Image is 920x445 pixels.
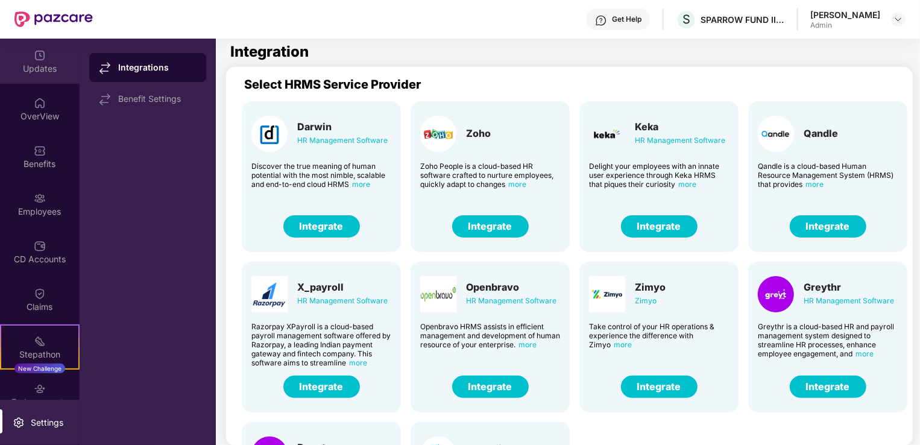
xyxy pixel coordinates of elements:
img: Card Logo [589,116,625,152]
div: HR Management Software [297,134,388,147]
img: svg+xml;base64,PHN2ZyB4bWxucz0iaHR0cDovL3d3dy53My5vcmcvMjAwMC9zdmciIHdpZHRoPSIxNy44MzIiIGhlaWdodD... [99,93,111,106]
img: svg+xml;base64,PHN2ZyBpZD0iRW1wbG95ZWVzIiB4bWxucz0iaHR0cDovL3d3dy53My5vcmcvMjAwMC9zdmciIHdpZHRoPS... [34,192,46,204]
div: Zimyo [635,281,666,293]
div: Openbravo HRMS assists in efficient management and development of human resource of your enterprise. [420,322,560,349]
div: New Challenge [14,364,65,373]
button: Integrate [452,376,529,398]
div: [PERSON_NAME] [810,9,880,21]
img: Card Logo [251,276,288,312]
div: Openbravo [466,281,556,293]
span: more [614,340,632,349]
img: svg+xml;base64,PHN2ZyBpZD0iRW5kb3JzZW1lbnRzIiB4bWxucz0iaHR0cDovL3d3dy53My5vcmcvMjAwMC9zdmciIHdpZH... [34,383,46,395]
button: Integrate [790,376,866,398]
span: more [855,349,874,358]
div: Get Help [612,14,641,24]
img: svg+xml;base64,PHN2ZyBpZD0iRHJvcGRvd24tMzJ4MzIiIHhtbG5zPSJodHRwOi8vd3d3LnczLm9yZy8yMDAwL3N2ZyIgd2... [893,14,903,24]
div: Keka [635,121,725,133]
span: more [678,180,696,189]
div: Settings [27,417,67,429]
span: S [682,12,690,27]
div: Darwin [297,121,388,133]
div: Zoho People is a cloud-based HR software crafted to nurture employees, quickly adapt to changes [420,162,560,189]
div: Integrations [118,62,197,74]
img: Card Logo [420,116,456,152]
img: svg+xml;base64,PHN2ZyBpZD0iSGVscC0zMngzMiIgeG1sbnM9Imh0dHA6Ly93d3cudzMub3JnLzIwMDAvc3ZnIiB3aWR0aD... [595,14,607,27]
img: svg+xml;base64,PHN2ZyBpZD0iSG9tZSIgeG1sbnM9Imh0dHA6Ly93d3cudzMub3JnLzIwMDAvc3ZnIiB3aWR0aD0iMjAiIG... [34,97,46,109]
img: svg+xml;base64,PHN2ZyBpZD0iU2V0dGluZy0yMHgyMCIgeG1sbnM9Imh0dHA6Ly93d3cudzMub3JnLzIwMDAvc3ZnIiB3aW... [13,417,25,429]
div: Zimyo [635,294,666,308]
img: svg+xml;base64,PHN2ZyBpZD0iQmVuZWZpdHMiIHhtbG5zPSJodHRwOi8vd3d3LnczLm9yZy8yMDAwL3N2ZyIgd2lkdGg9Ij... [34,145,46,157]
h1: Integration [230,45,309,59]
div: Qandle [804,127,838,139]
span: more [805,180,824,189]
div: Zoho [466,127,491,139]
button: Integrate [790,215,866,238]
button: Integrate [283,376,360,398]
img: New Pazcare Logo [14,11,93,27]
img: Card Logo [758,116,794,152]
button: Integrate [283,215,360,238]
img: Card Logo [758,276,794,312]
button: Integrate [452,215,529,238]
div: X_payroll [297,281,388,293]
img: Card Logo [420,276,456,312]
div: Benefit Settings [118,94,197,104]
span: more [352,180,370,189]
img: Card Logo [589,276,625,312]
div: Qandle is a cloud-based Human Resource Management System (HRMS) that provides [758,162,898,189]
img: Card Logo [251,116,288,152]
img: svg+xml;base64,PHN2ZyB4bWxucz0iaHR0cDovL3d3dy53My5vcmcvMjAwMC9zdmciIHdpZHRoPSIxNy44MzIiIGhlaWdodD... [99,62,111,74]
div: Greythr is a cloud-based HR and payroll management system designed to streamline HR processes, en... [758,322,898,358]
div: Take control of your HR operations & experience the difference with Zimyo [589,322,729,349]
button: Integrate [621,215,698,238]
div: Delight your employees with an innate user experience through Keka HRMS that piques their curiosity [589,162,729,189]
div: HR Management Software [466,294,556,308]
span: more [508,180,526,189]
div: Razorpay XPayroll is a cloud-based payroll management software offered by Razorpay, a leading Ind... [251,322,391,367]
div: Greythr [804,281,894,293]
img: svg+xml;base64,PHN2ZyBpZD0iVXBkYXRlZCIgeG1sbnM9Imh0dHA6Ly93d3cudzMub3JnLzIwMDAvc3ZnIiB3aWR0aD0iMj... [34,49,46,62]
img: svg+xml;base64,PHN2ZyBpZD0iQ2xhaW0iIHhtbG5zPSJodHRwOi8vd3d3LnczLm9yZy8yMDAwL3N2ZyIgd2lkdGg9IjIwIi... [34,288,46,300]
div: HR Management Software [635,134,725,147]
div: SPARROW FUND II ADVISORS LLP [701,14,785,25]
div: HR Management Software [804,294,894,308]
span: more [518,340,537,349]
img: svg+xml;base64,PHN2ZyBpZD0iQ0RfQWNjb3VudHMiIGRhdGEtbmFtZT0iQ0QgQWNjb3VudHMiIHhtbG5zPSJodHRwOi8vd3... [34,240,46,252]
div: Discover the true meaning of human potential with the most nimble, scalable and end-to-end cloud ... [251,162,391,189]
div: HR Management Software [297,294,388,308]
div: Stepathon [1,349,78,361]
span: more [349,358,367,367]
img: svg+xml;base64,PHN2ZyB4bWxucz0iaHR0cDovL3d3dy53My5vcmcvMjAwMC9zdmciIHdpZHRoPSIyMSIgaGVpZ2h0PSIyMC... [34,335,46,347]
button: Integrate [621,376,698,398]
div: Admin [810,21,880,30]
